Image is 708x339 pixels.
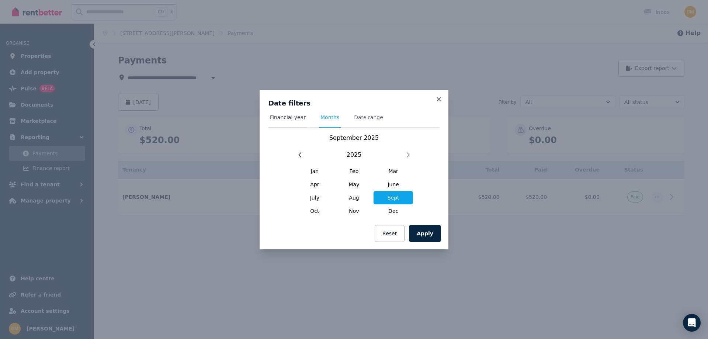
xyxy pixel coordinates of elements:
[334,204,374,218] span: Nov
[374,191,413,204] span: Sept
[683,314,701,332] div: Open Intercom Messenger
[374,165,413,178] span: Mar
[295,204,334,218] span: Oct
[354,114,383,121] span: Date range
[334,191,374,204] span: Aug
[270,114,306,121] span: Financial year
[268,99,440,108] h3: Date filters
[268,114,440,128] nav: Tabs
[295,165,334,178] span: Jan
[347,151,362,159] span: 2025
[295,191,334,204] span: July
[295,178,334,191] span: Apr
[409,225,441,242] button: Apply
[334,165,374,178] span: Feb
[374,178,413,191] span: June
[320,114,339,121] span: Months
[375,225,405,242] button: Reset
[329,134,379,141] span: September 2025
[374,204,413,218] span: Dec
[334,178,374,191] span: May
